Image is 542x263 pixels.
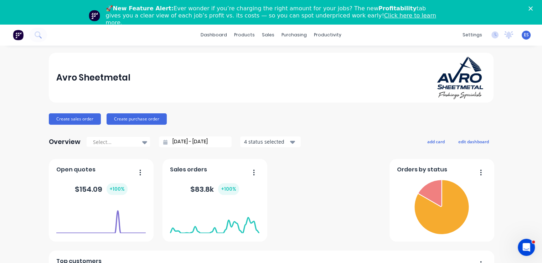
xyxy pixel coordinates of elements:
button: Create purchase order [107,113,167,125]
div: Avro Sheetmetal [56,71,130,85]
div: + 100 % [218,183,239,195]
div: products [231,30,258,40]
span: Sales orders [170,165,207,174]
img: Factory [13,30,24,40]
div: Close [528,6,536,11]
span: Orders by status [397,165,447,174]
div: 🚀 Ever wonder if you’re charging the right amount for your jobs? The new tab gives you a clear vi... [106,5,442,26]
b: Profitability [378,5,417,12]
button: edit dashboard [454,137,494,146]
button: Create sales order [49,113,101,125]
iframe: Intercom live chat [518,239,535,256]
b: New Feature Alert: [113,5,174,12]
a: Click here to learn more. [106,12,436,26]
div: $ 83.8k [190,183,239,195]
button: 4 status selected [240,136,301,147]
div: 4 status selected [244,138,289,145]
div: + 100 % [107,183,128,195]
div: $ 154.09 [75,183,128,195]
div: settings [459,30,486,40]
button: add card [423,137,449,146]
img: Profile image for Team [89,10,100,21]
img: Avro Sheetmetal [436,56,486,100]
div: purchasing [278,30,310,40]
div: productivity [310,30,345,40]
div: Overview [49,135,81,149]
span: ES [524,32,529,38]
div: sales [258,30,278,40]
a: dashboard [197,30,231,40]
span: Open quotes [56,165,96,174]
